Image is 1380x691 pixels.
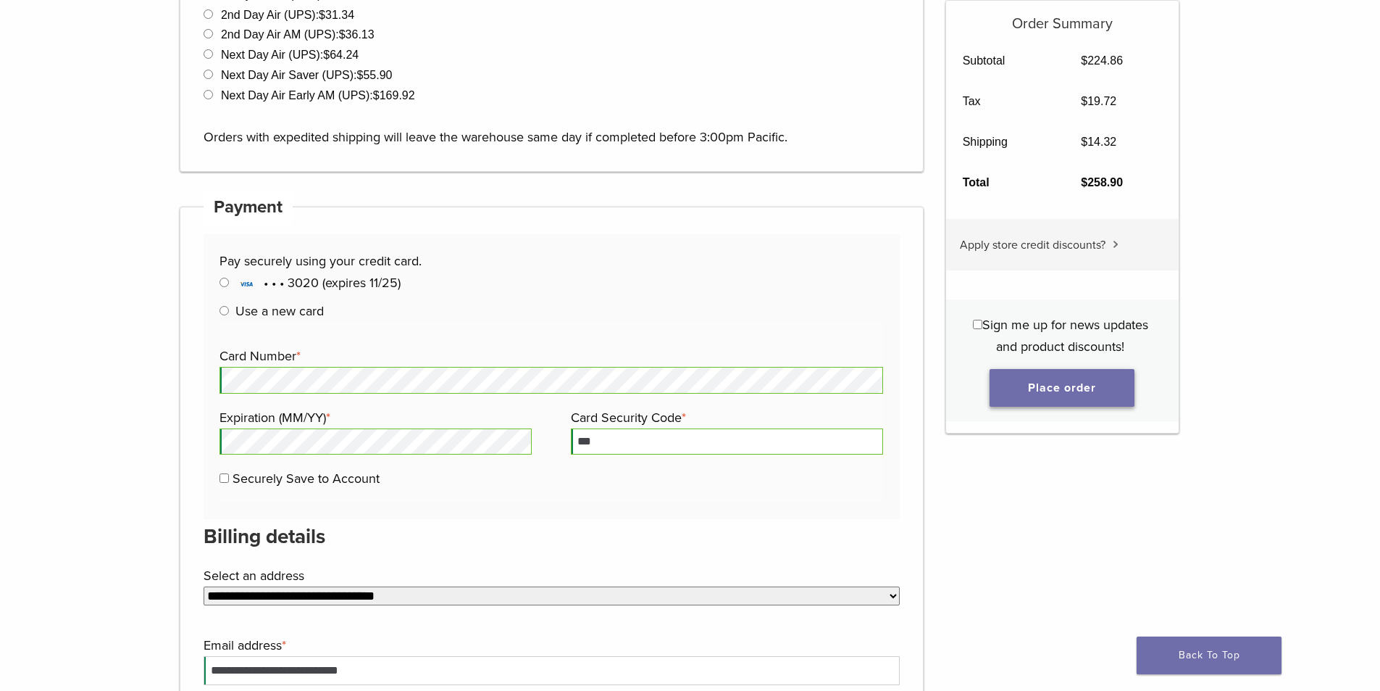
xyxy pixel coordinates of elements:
img: Visa [235,277,257,291]
label: Securely Save to Account [233,471,380,487]
label: Next Day Air Saver (UPS): [221,69,393,81]
label: Use a new card [235,303,324,319]
label: 2nd Day Air (UPS): [221,9,354,21]
bdi: 19.72 [1081,95,1116,107]
span: $ [1081,95,1087,107]
img: caret.svg [1113,241,1118,248]
th: Subtotal [946,41,1065,81]
span: $ [1081,176,1087,189]
span: Apply store credit discounts? [960,238,1105,252]
label: Select an address [204,565,897,587]
label: Next Day Air Early AM (UPS): [221,89,415,102]
fieldset: Payment Info [219,322,883,502]
span: $ [1081,54,1087,67]
label: Next Day Air (UPS): [221,49,359,61]
label: Email address [204,634,897,656]
span: • • • 3020 (expires 11/25) [235,275,401,291]
button: Place order [990,369,1134,407]
h5: Order Summary [946,1,1179,33]
span: $ [1081,136,1087,148]
h3: Billing details [204,519,900,554]
label: Card Number [219,345,879,367]
bdi: 224.86 [1081,54,1123,67]
label: Expiration (MM/YY) [219,407,528,429]
bdi: 31.34 [319,9,354,21]
input: Sign me up for news updates and product discounts! [973,320,982,329]
p: Orders with expedited shipping will leave the warehouse same day if completed before 3:00pm Pacific. [204,104,900,148]
bdi: 64.24 [323,49,359,61]
label: Card Security Code [571,407,879,429]
bdi: 55.90 [357,69,393,81]
span: $ [323,49,330,61]
span: $ [357,69,364,81]
th: Tax [946,81,1065,122]
bdi: 169.92 [373,89,415,102]
label: 2nd Day Air AM (UPS): [221,28,375,41]
h4: Payment [204,190,293,225]
p: Pay securely using your credit card. [219,250,883,272]
a: Back To Top [1137,637,1281,674]
th: Total [946,162,1065,203]
span: Sign me up for news updates and product discounts! [982,317,1148,355]
span: $ [319,9,325,21]
bdi: 14.32 [1081,136,1116,148]
span: $ [339,28,346,41]
span: $ [373,89,380,102]
th: Shipping [946,122,1065,162]
bdi: 258.90 [1081,176,1123,189]
bdi: 36.13 [339,28,375,41]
